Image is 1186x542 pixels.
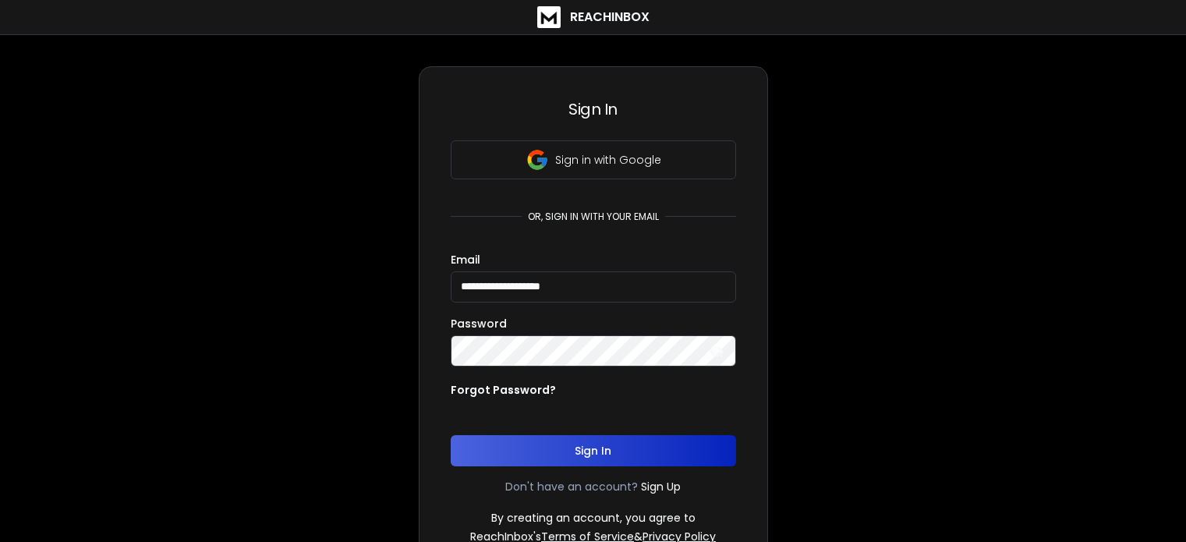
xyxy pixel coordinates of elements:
[451,318,507,329] label: Password
[451,435,736,466] button: Sign In
[505,479,638,494] p: Don't have an account?
[570,8,650,27] h1: ReachInbox
[451,382,556,398] p: Forgot Password?
[491,510,696,526] p: By creating an account, you agree to
[451,98,736,120] h3: Sign In
[451,254,480,265] label: Email
[537,6,561,28] img: logo
[641,479,681,494] a: Sign Up
[537,6,650,28] a: ReachInbox
[451,140,736,179] button: Sign in with Google
[555,152,661,168] p: Sign in with Google
[522,211,665,223] p: or, sign in with your email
